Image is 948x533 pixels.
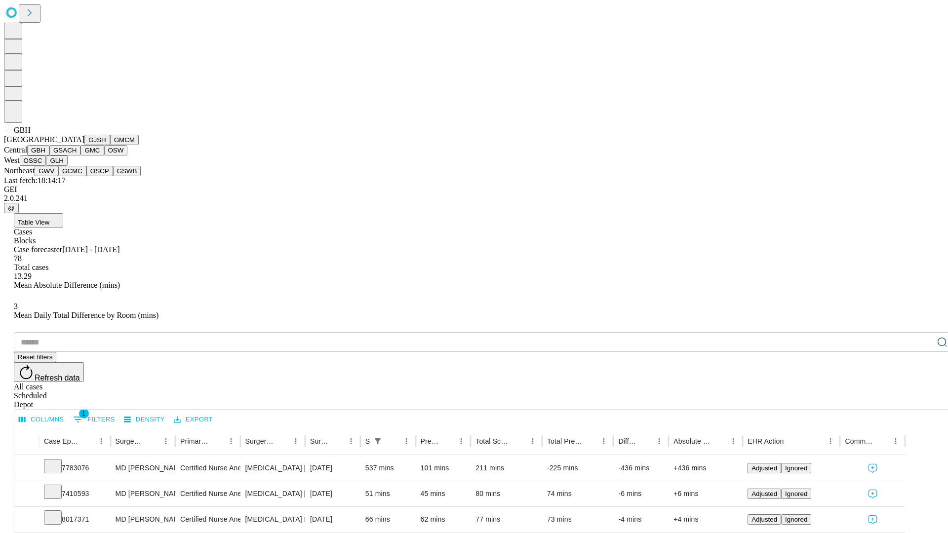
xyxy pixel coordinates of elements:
[4,146,27,154] span: Central
[44,481,106,506] div: 7410593
[104,145,128,155] button: OSW
[638,434,652,448] button: Sort
[79,409,89,419] span: 1
[875,434,889,448] button: Sort
[245,456,300,481] div: [MEDICAL_DATA] [MEDICAL_DATA] REMOVAL TUBES AND/OR OVARIES FOR UTERUS 250GM OR LESS
[399,434,413,448] button: Menu
[475,456,537,481] div: 211 mins
[80,434,94,448] button: Sort
[210,434,224,448] button: Sort
[14,245,62,254] span: Case forecaster
[751,516,777,523] span: Adjusted
[14,362,84,382] button: Refresh data
[27,145,49,155] button: GBH
[421,437,440,445] div: Predicted In Room Duration
[781,514,811,525] button: Ignored
[845,437,873,445] div: Comments
[365,456,411,481] div: 537 mins
[44,507,106,532] div: 8017371
[19,486,34,503] button: Expand
[421,456,466,481] div: 101 mins
[35,166,58,176] button: GWV
[547,507,609,532] div: 73 mins
[751,490,777,497] span: Adjusted
[46,155,67,166] button: GLH
[4,203,19,213] button: @
[785,490,807,497] span: Ignored
[475,437,511,445] div: Total Scheduled Duration
[547,437,583,445] div: Total Predicted Duration
[62,245,119,254] span: [DATE] - [DATE]
[344,434,358,448] button: Menu
[14,352,56,362] button: Reset filters
[512,434,526,448] button: Sort
[673,456,738,481] div: +436 mins
[245,481,300,506] div: [MEDICAL_DATA] [MEDICAL_DATA] AND OR [MEDICAL_DATA]
[4,194,944,203] div: 2.0.241
[618,437,637,445] div: Difference
[751,464,777,472] span: Adjusted
[86,166,113,176] button: OSCP
[673,437,711,445] div: Absolute Difference
[748,514,781,525] button: Adjusted
[14,213,63,228] button: Table View
[310,481,355,506] div: [DATE]
[712,434,726,448] button: Sort
[4,135,84,144] span: [GEOGRAPHIC_DATA]
[14,263,48,271] span: Total cases
[310,437,329,445] div: Surgery Date
[781,463,811,473] button: Ignored
[14,281,120,289] span: Mean Absolute Difference (mins)
[159,434,173,448] button: Menu
[84,135,110,145] button: GJSH
[4,156,20,164] span: West
[824,434,837,448] button: Menu
[597,434,611,448] button: Menu
[180,437,209,445] div: Primary Service
[289,434,303,448] button: Menu
[371,434,385,448] button: Show filters
[14,302,18,310] span: 3
[365,507,411,532] div: 66 mins
[35,374,80,382] span: Refresh data
[673,481,738,506] div: +6 mins
[673,507,738,532] div: +4 mins
[44,437,79,445] div: Case Epic Id
[785,434,798,448] button: Sort
[94,434,108,448] button: Menu
[245,507,300,532] div: [MEDICAL_DATA] DIAGNOSTIC
[4,185,944,194] div: GEI
[245,437,274,445] div: Surgery Name
[113,166,141,176] button: GSWB
[583,434,597,448] button: Sort
[386,434,399,448] button: Sort
[110,135,139,145] button: GMCM
[19,511,34,529] button: Expand
[652,434,666,448] button: Menu
[421,481,466,506] div: 45 mins
[748,463,781,473] button: Adjusted
[116,456,170,481] div: MD [PERSON_NAME] [PERSON_NAME] Md
[8,204,15,212] span: @
[371,434,385,448] div: 1 active filter
[475,481,537,506] div: 80 mins
[18,353,52,361] span: Reset filters
[171,412,215,427] button: Export
[44,456,106,481] div: 7783076
[785,516,807,523] span: Ignored
[20,155,46,166] button: OSSC
[49,145,80,155] button: GSACH
[421,507,466,532] div: 62 mins
[365,481,411,506] div: 51 mins
[275,434,289,448] button: Sort
[526,434,540,448] button: Menu
[726,434,740,448] button: Menu
[547,456,609,481] div: -225 mins
[748,437,784,445] div: EHR Action
[889,434,903,448] button: Menu
[748,489,781,499] button: Adjusted
[618,456,664,481] div: -436 mins
[180,507,235,532] div: Certified Nurse Anesthetist
[547,481,609,506] div: 74 mins
[116,507,170,532] div: MD [PERSON_NAME] [PERSON_NAME] Md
